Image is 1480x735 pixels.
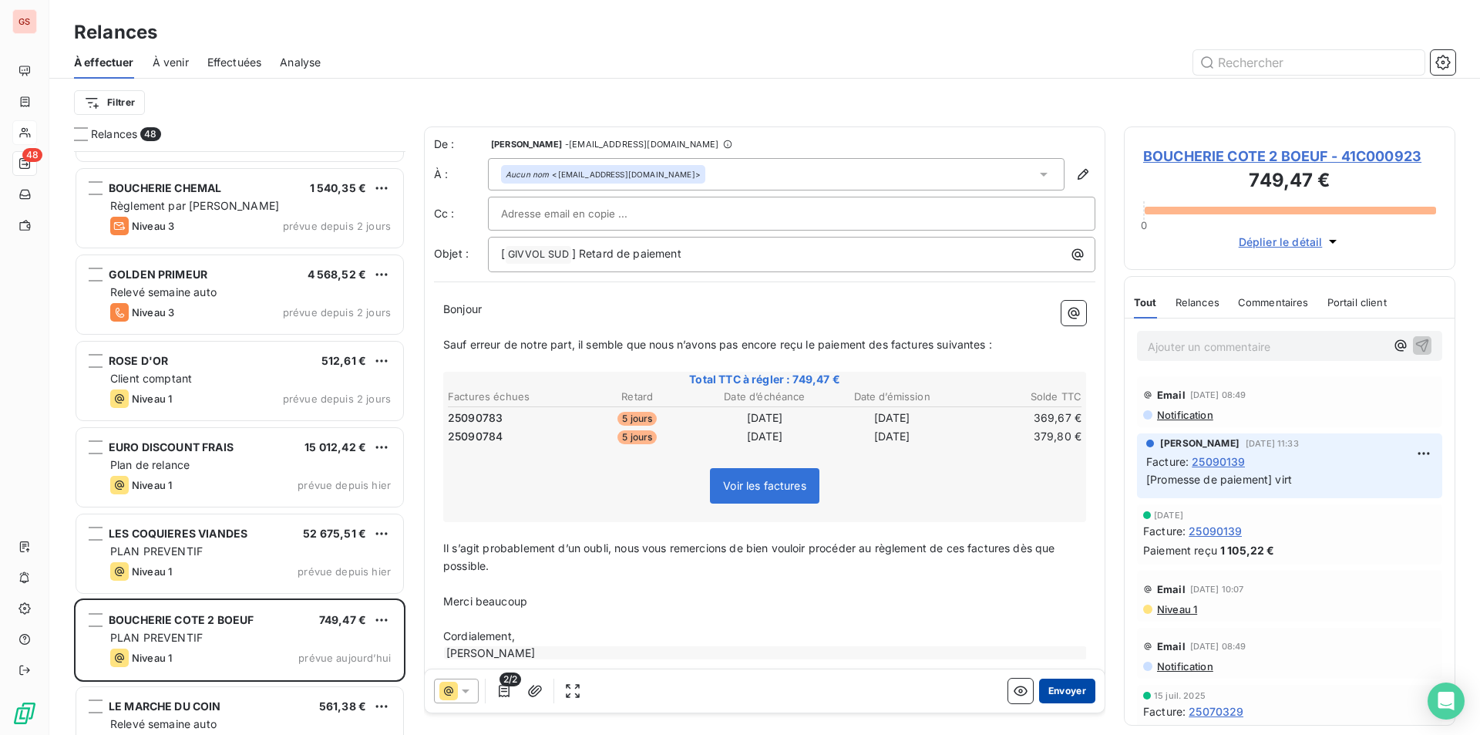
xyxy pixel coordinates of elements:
span: LE MARCHE DU COIN [109,700,221,713]
span: prévue depuis hier [298,479,391,491]
span: Objet : [434,247,469,260]
span: 2/2 [499,673,521,686]
span: [PERSON_NAME] [491,140,562,149]
span: ] Retard de paiement [572,247,681,260]
td: 369,67 € [957,410,1082,427]
span: GOLDEN PRIMEUR [109,268,207,281]
span: À venir [153,55,189,70]
span: Niveau 1 [132,479,172,491]
button: Envoyer [1039,679,1095,703]
td: [DATE] [701,410,827,427]
div: Open Intercom Messenger [1428,683,1465,720]
img: Logo LeanPay [12,701,37,726]
span: 25090783 [448,410,503,426]
span: 5 jours [617,412,657,426]
span: PLAN PREVENTIF [110,545,203,558]
span: Niveau 1 [132,393,172,405]
div: grid [74,151,405,735]
th: Date d’échéance [701,389,827,405]
span: Analyse [280,55,321,70]
span: Voir les factures [723,479,806,492]
span: 25090139 [1189,523,1242,539]
input: Adresse email en copie ... [501,202,667,225]
span: [DATE] 11:33 [1246,439,1299,448]
span: 0 [1141,219,1147,231]
span: 48 [140,127,160,141]
span: 15 juil. 2025 [1154,691,1206,700]
span: Relevé semaine auto [110,285,217,298]
span: BOUCHERIE COTE 2 BOEUF - 41C000923 [1143,146,1436,167]
h3: Relances [74,19,157,46]
th: Solde TTC [957,389,1082,405]
span: prévue depuis 2 jours [283,393,391,405]
span: Effectuées [207,55,262,70]
h3: 749,47 € [1143,167,1436,197]
button: Filtrer [74,90,145,115]
span: Commentaires [1238,296,1309,308]
span: Niveau 1 [1155,603,1197,615]
span: De : [434,137,488,152]
th: Factures échues [447,389,573,405]
td: 379,80 € [957,428,1082,445]
span: Client comptant [110,372,192,385]
span: Plan de relance [110,458,190,471]
span: Bonjour [443,302,482,315]
span: [DATE] [1154,511,1183,520]
div: <[EMAIL_ADDRESS][DOMAIN_NAME]> [506,169,701,180]
span: Sauf erreur de notre part, il semble que nous n’avons pas encore reçu le paiement des factures su... [443,338,992,351]
span: Niveau 3 [132,306,174,319]
span: Relances [91,126,137,142]
label: À : [434,167,488,182]
span: Notification [1155,409,1213,421]
span: Niveau 3 [132,220,174,232]
th: Date d’émission [829,389,955,405]
span: 561,38 € [319,700,366,713]
span: Email [1157,389,1186,401]
span: prévue depuis hier [298,565,391,578]
span: 1 540,35 € [310,181,367,194]
span: Facture : [1143,703,1186,720]
span: 5 jours [617,430,657,444]
span: Total TTC à régler : 749,47 € [446,372,1084,387]
span: Email [1157,640,1186,652]
span: À effectuer [74,55,134,70]
span: Niveau 1 [132,565,172,578]
span: 1 105,22 € [1220,542,1275,558]
div: GS [12,9,37,34]
span: Niveau 1 [132,652,172,664]
span: - [EMAIL_ADDRESS][DOMAIN_NAME] [565,140,718,149]
td: [DATE] [701,428,827,445]
span: BOUCHERIE COTE 2 BOEUF [109,613,254,626]
td: [DATE] [829,410,955,427]
span: [DATE] 08:49 [1190,390,1246,400]
span: 512,61 € [321,354,366,367]
span: Facture : [1143,523,1186,539]
span: [DATE] 08:49 [1190,642,1246,651]
span: 25090784 [448,429,503,444]
span: 15 012,42 € [304,440,366,453]
span: Notification [1155,660,1213,673]
span: Tout [1134,296,1157,308]
span: prévue depuis 2 jours [283,220,391,232]
span: Merci beaucoup [443,595,527,608]
span: [ [501,247,505,260]
span: [PERSON_NAME] [1160,437,1239,450]
span: Déplier le détail [1239,234,1323,250]
span: 4 568,52 € [308,268,367,281]
span: 749,47 € [319,613,366,626]
span: Paiement reçu [1143,542,1217,558]
span: Règlement par [PERSON_NAME] [110,199,279,212]
span: 25090139 [1192,453,1245,470]
span: LES COQUIERES VIANDES [109,527,247,540]
span: Email [1157,583,1186,595]
td: [DATE] [829,428,955,445]
th: Retard [574,389,700,405]
span: 25070329 [1189,703,1243,720]
span: EURO DISCOUNT FRAIS [109,440,234,453]
span: ROSE D'OR [109,354,168,367]
span: GIVVOL SUD [506,246,571,264]
span: Cordialement, [443,629,515,642]
span: Il s’agit probablement d’un oubli, nous vous remercions de bien vouloir procéder au règlement de ... [443,541,1058,572]
span: Facture : [1146,453,1189,470]
span: Relevé semaine auto [110,717,217,730]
